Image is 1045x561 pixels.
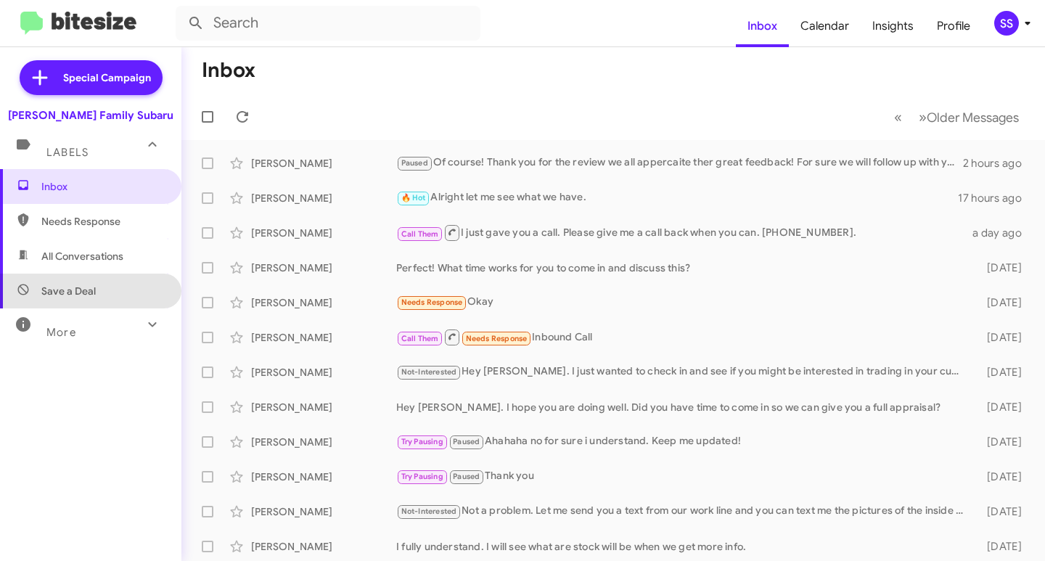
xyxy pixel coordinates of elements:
[970,435,1033,449] div: [DATE]
[919,108,927,126] span: »
[46,146,89,159] span: Labels
[63,70,151,85] span: Special Campaign
[202,59,255,82] h1: Inbox
[861,5,925,47] a: Insights
[970,295,1033,310] div: [DATE]
[927,110,1019,126] span: Older Messages
[970,365,1033,380] div: [DATE]
[894,108,902,126] span: «
[970,400,1033,414] div: [DATE]
[970,539,1033,554] div: [DATE]
[396,294,970,311] div: Okay
[970,330,1033,345] div: [DATE]
[396,433,970,450] div: Ahahaha no for sure i understand. Keep me updated!
[251,295,396,310] div: [PERSON_NAME]
[251,470,396,484] div: [PERSON_NAME]
[251,504,396,519] div: [PERSON_NAME]
[251,330,396,345] div: [PERSON_NAME]
[396,468,970,485] div: Thank you
[401,193,426,202] span: 🔥 Hot
[401,158,428,168] span: Paused
[453,437,480,446] span: Paused
[886,102,1028,132] nav: Page navigation example
[958,191,1033,205] div: 17 hours ago
[396,155,963,171] div: Of course! Thank you for the review we all appercaite ther great feedback! For sure we will follo...
[970,261,1033,275] div: [DATE]
[885,102,911,132] button: Previous
[401,298,463,307] span: Needs Response
[251,226,396,240] div: [PERSON_NAME]
[982,11,1029,36] button: SS
[251,365,396,380] div: [PERSON_NAME]
[994,11,1019,36] div: SS
[970,226,1033,240] div: a day ago
[396,503,970,520] div: Not a problem. Let me send you a text from our work line and you can text me the pictures of the ...
[41,284,96,298] span: Save a Deal
[251,156,396,171] div: [PERSON_NAME]
[41,214,165,229] span: Needs Response
[963,156,1033,171] div: 2 hours ago
[401,367,457,377] span: Not-Interested
[970,504,1033,519] div: [DATE]
[251,539,396,554] div: [PERSON_NAME]
[736,5,789,47] a: Inbox
[453,472,480,481] span: Paused
[41,179,165,194] span: Inbox
[466,334,528,343] span: Needs Response
[251,261,396,275] div: [PERSON_NAME]
[910,102,1028,132] button: Next
[401,334,439,343] span: Call Them
[401,507,457,516] span: Not-Interested
[251,191,396,205] div: [PERSON_NAME]
[396,261,970,275] div: Perfect! What time works for you to come in and discuss this?
[401,229,439,239] span: Call Them
[396,224,970,242] div: I just gave you a call. Please give me a call back when you can. [PHONE_NUMBER].
[925,5,982,47] a: Profile
[401,472,443,481] span: Try Pausing
[970,470,1033,484] div: [DATE]
[251,435,396,449] div: [PERSON_NAME]
[176,6,480,41] input: Search
[396,328,970,346] div: Inbound Call
[41,249,123,263] span: All Conversations
[396,539,970,554] div: I fully understand. I will see what are stock will be when we get more info.
[8,108,173,123] div: [PERSON_NAME] Family Subaru
[396,400,970,414] div: Hey [PERSON_NAME]. I hope you are doing well. Did you have time to come in so we can give you a f...
[789,5,861,47] a: Calendar
[251,400,396,414] div: [PERSON_NAME]
[396,189,958,206] div: Alright let me see what we have.
[401,437,443,446] span: Try Pausing
[46,326,76,339] span: More
[20,60,163,95] a: Special Campaign
[396,364,970,380] div: Hey [PERSON_NAME]. I just wanted to check in and see if you might be interested in trading in you...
